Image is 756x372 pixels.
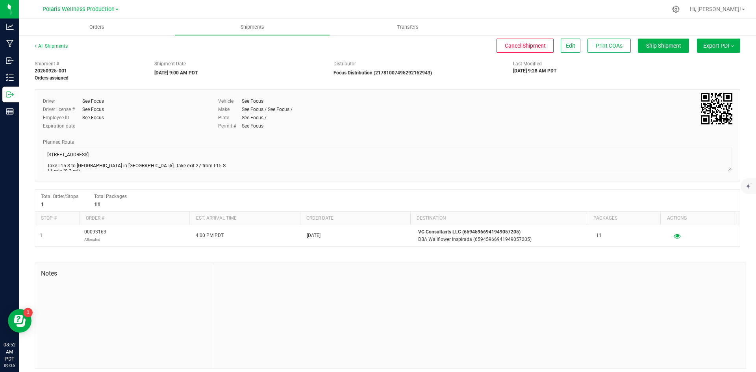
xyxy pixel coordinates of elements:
span: Shipments [230,24,275,31]
div: See Focus / [242,114,267,121]
span: Orders [79,24,115,31]
span: [DATE] [307,232,321,239]
span: Shipment # [35,60,143,67]
label: Vehicle [218,98,242,105]
a: Orders [19,19,174,35]
span: 4:00 PM PDT [196,232,224,239]
iframe: Resource center [8,309,31,333]
label: Permit # [218,122,242,130]
strong: [DATE] 9:00 AM PDT [154,70,198,76]
inline-svg: Reports [6,107,14,115]
span: Hi, [PERSON_NAME]! [690,6,741,12]
p: Allocated [84,236,106,243]
th: Order date [300,212,410,225]
button: Print COAs [587,39,631,53]
qrcode: 20250925-001 [701,93,732,124]
span: 11 [596,232,602,239]
div: See Focus [242,122,263,130]
button: Export PDF [697,39,740,53]
strong: [DATE] 9:28 AM PDT [513,68,556,74]
th: Packages [587,212,660,225]
th: Est. arrival time [189,212,300,225]
button: Edit [561,39,580,53]
span: Print COAs [596,43,623,49]
span: Total Packages [94,194,127,199]
strong: 20250925-001 [35,68,67,74]
span: Planned Route [43,139,74,145]
div: Manage settings [671,6,681,13]
label: Distributor [334,60,356,67]
th: Actions [660,212,734,225]
th: Order # [79,212,189,225]
span: Transfers [386,24,429,31]
span: Ship Shipment [646,43,681,49]
inline-svg: Outbound [6,91,14,98]
label: Make [218,106,242,113]
img: Scan me! [701,93,732,124]
label: Expiration date [43,122,82,130]
iframe: Resource center unread badge [23,308,33,317]
button: Ship Shipment [638,39,689,53]
div: See Focus [82,114,104,121]
p: VC Consultants LLC (65945966941949057205) [418,228,587,236]
a: Transfers [330,19,485,35]
p: DBA Wallflower Inspirada (65945966941949057205) [418,236,587,243]
strong: 11 [94,201,100,207]
inline-svg: Analytics [6,23,14,31]
inline-svg: Inbound [6,57,14,65]
th: Destination [410,212,587,225]
span: 1 [40,232,43,239]
th: Stop # [35,212,79,225]
label: Last Modified [513,60,542,67]
span: Polaris Wellness Production [43,6,115,13]
label: Employee ID [43,114,82,121]
p: 09/26 [4,363,15,368]
div: See Focus [82,98,104,105]
label: Driver [43,98,82,105]
span: Export PDF [703,43,734,49]
span: Cancel Shipment [505,43,546,49]
span: 00093163 [84,228,106,243]
span: Edit [566,43,575,49]
span: Total Order/Stops [41,194,78,199]
p: 08:52 AM PDT [4,341,15,363]
span: Notes [41,269,208,278]
inline-svg: Manufacturing [6,40,14,48]
inline-svg: Inventory [6,74,14,81]
div: See Focus [82,106,104,113]
button: Cancel Shipment [497,39,554,53]
strong: Focus Distribution (21781007495292162943) [334,70,432,76]
div: See Focus / See Focus / [242,106,293,113]
strong: 1 [41,201,44,207]
div: See Focus [242,98,263,105]
label: Plate [218,114,242,121]
strong: Orders assigned [35,75,69,81]
label: Driver license # [43,106,82,113]
a: Shipments [174,19,330,35]
a: All Shipments [35,43,68,49]
label: Shipment Date [154,60,186,67]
